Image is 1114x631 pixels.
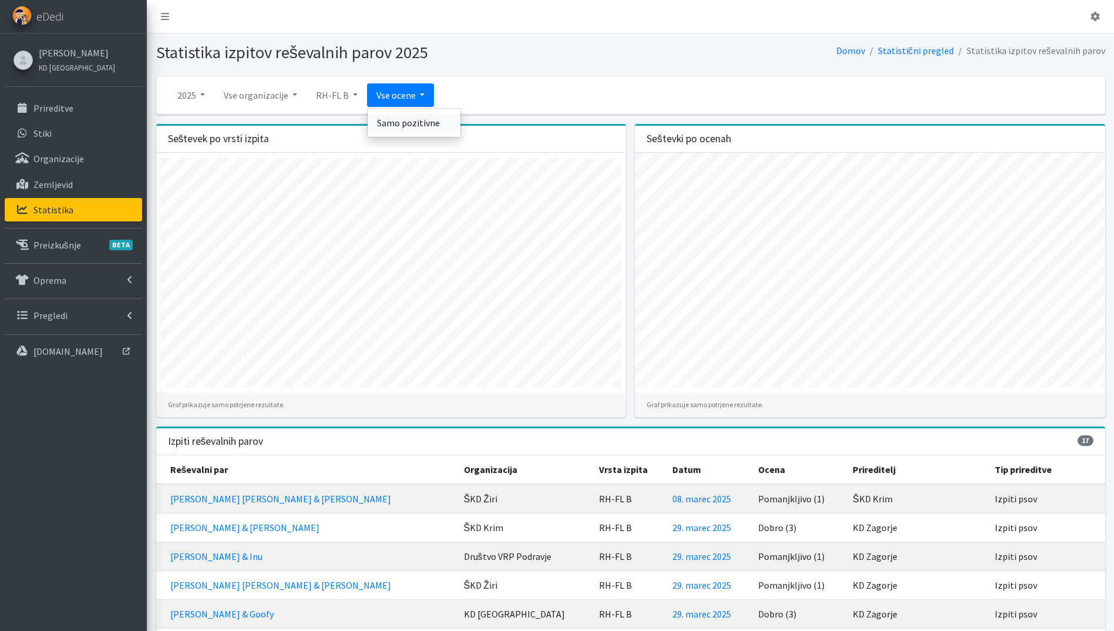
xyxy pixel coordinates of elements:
p: Organizacije [33,153,84,165]
td: Izpiti psov [988,599,1105,628]
a: Domov [836,45,865,56]
p: Oprema [33,274,66,286]
a: [DOMAIN_NAME] [5,340,142,363]
a: Statistika [5,198,142,221]
a: Pregledi [5,304,142,327]
td: KD [GEOGRAPHIC_DATA] [457,599,592,628]
th: Tip prireditve [988,455,1105,484]
th: Vrsta izpita [592,455,666,484]
a: 29. marec 2025 [672,608,731,620]
p: Preizkušnje [33,239,81,251]
th: Reševalni par [156,455,440,484]
a: [PERSON_NAME] [39,46,115,60]
td: Izpiti psov [988,513,1105,542]
a: [PERSON_NAME] & Inu [170,551,262,562]
span: BETA [109,240,133,250]
td: KD Zagorje [846,542,988,570]
th: Organizacija [457,455,592,484]
h3: Izpiti reševalnih parov [168,435,264,448]
p: Pregledi [33,310,68,321]
a: Oprema [5,268,142,292]
td: RH-FL B [592,570,666,599]
div: Graf prikazuje samo potrjene rezultate. [635,392,1105,417]
td: RH-FL B [592,484,666,513]
td: ŠKD Krim [457,513,592,542]
a: 29. marec 2025 [672,579,731,591]
td: Dobro (3) [751,599,846,628]
td: Pomanjkljivo (1) [751,484,846,513]
td: RH-FL B [592,513,666,542]
th: Ocena [751,455,846,484]
td: Izpiti psov [988,542,1105,570]
p: Stiki [33,127,52,139]
p: Prireditve [33,102,73,114]
a: RH-FL B [307,83,367,107]
a: [PERSON_NAME] [PERSON_NAME] & [PERSON_NAME] [170,579,391,591]
a: KD [GEOGRAPHIC_DATA] [39,60,115,74]
td: RH-FL B [592,599,666,628]
small: KD [GEOGRAPHIC_DATA] [39,63,115,72]
a: Organizacije [5,147,142,170]
a: 29. marec 2025 [672,522,731,533]
a: PreizkušnjeBETA [5,233,142,257]
a: Zemljevid [5,173,142,196]
td: KD Zagorje [846,513,988,542]
td: ŠKD Žiri [457,484,592,513]
a: 08. marec 2025 [672,493,731,505]
p: Statistika [33,204,73,216]
a: Stiki [5,122,142,145]
p: Zemljevid [33,179,73,190]
a: 2025 [168,83,214,107]
a: Statistični pregled [878,45,954,56]
td: Društvo VRP Podravje [457,542,592,570]
a: Vse organizacije [214,83,307,107]
li: Statistika izpitov reševalnih parov [954,42,1105,59]
p: [DOMAIN_NAME] [33,345,103,357]
h3: Seštevki po ocenah [647,133,731,145]
td: Pomanjkljivo (1) [751,542,846,570]
td: KD Zagorje [846,570,988,599]
a: 29. marec 2025 [672,551,731,562]
td: KD Zagorje [846,599,988,628]
h3: Seštevek po vrsti izpita [168,133,270,145]
a: [PERSON_NAME] & Goofy [170,608,274,620]
a: Prireditve [5,96,142,120]
th: Prireditelj [846,455,988,484]
a: [PERSON_NAME] & [PERSON_NAME] [170,522,319,533]
td: ŠKD Krim [846,484,988,513]
a: [PERSON_NAME] [PERSON_NAME] & [PERSON_NAME] [170,493,391,505]
td: Dobro (3) [751,513,846,542]
td: Izpiti psov [988,484,1105,513]
td: Pomanjkljivo (1) [751,570,846,599]
div: Graf prikazuje samo potrjene rezultate. [156,392,627,417]
span: 17 [1078,435,1093,446]
td: RH-FL B [592,542,666,570]
th: Datum [665,455,751,484]
img: eDedi [12,6,32,25]
a: Samo pozitivne [368,113,460,132]
h1: Statistika izpitov reševalnih parov 2025 [156,42,627,63]
td: Izpiti psov [988,570,1105,599]
td: ŠKD Žiri [457,570,592,599]
a: Vse ocene [367,83,434,107]
span: eDedi [36,8,63,25]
